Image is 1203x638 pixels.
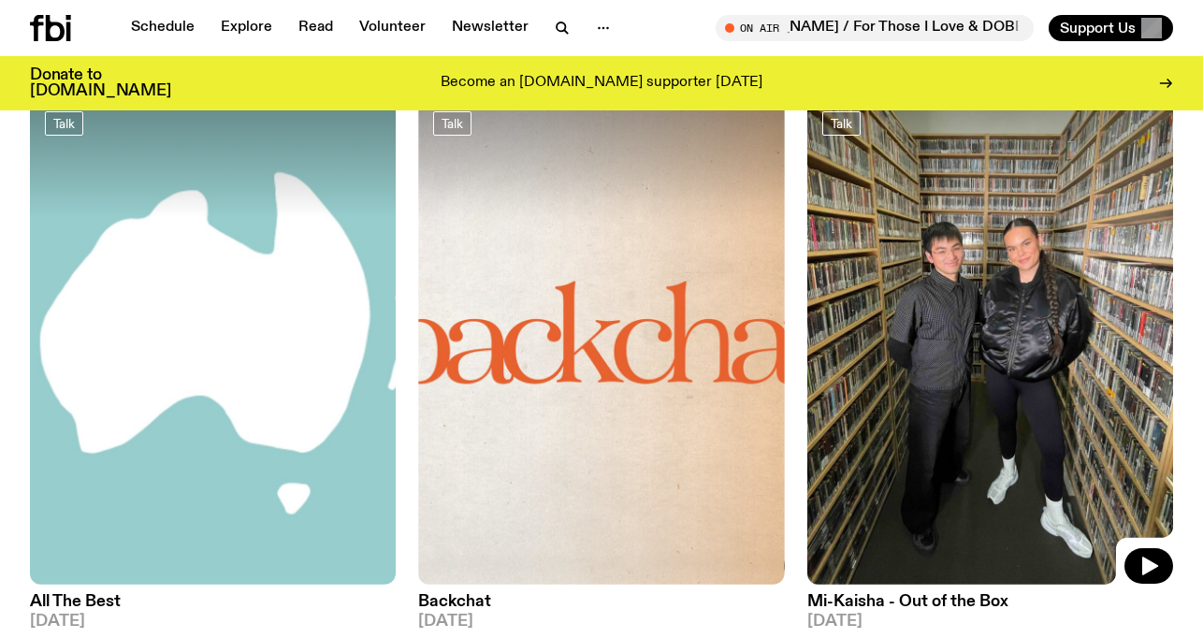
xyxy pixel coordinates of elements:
[433,111,471,136] a: Talk
[53,116,75,130] span: Talk
[30,614,396,630] span: [DATE]
[831,116,852,130] span: Talk
[30,585,396,630] a: All The Best[DATE]
[807,585,1173,630] a: Mi-Kaisha - Out of the Box[DATE]
[441,15,540,41] a: Newsletter
[418,614,784,630] span: [DATE]
[45,111,83,136] a: Talk
[287,15,344,41] a: Read
[30,594,396,610] h3: All The Best
[716,15,1034,41] button: On AirMornings with [PERSON_NAME] / For Those I Love & DOBBY Interviews
[822,111,861,136] a: Talk
[1060,20,1136,36] span: Support Us
[807,96,1173,585] img: Matt and Mi-Kaisha wear all black and pose in the music library
[442,116,463,130] span: Talk
[418,585,784,630] a: Backchat[DATE]
[807,594,1173,610] h3: Mi-Kaisha - Out of the Box
[1049,15,1173,41] button: Support Us
[120,15,206,41] a: Schedule
[30,67,171,99] h3: Donate to [DOMAIN_NAME]
[807,614,1173,630] span: [DATE]
[348,15,437,41] a: Volunteer
[441,75,762,92] p: Become an [DOMAIN_NAME] supporter [DATE]
[418,594,784,610] h3: Backchat
[210,15,283,41] a: Explore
